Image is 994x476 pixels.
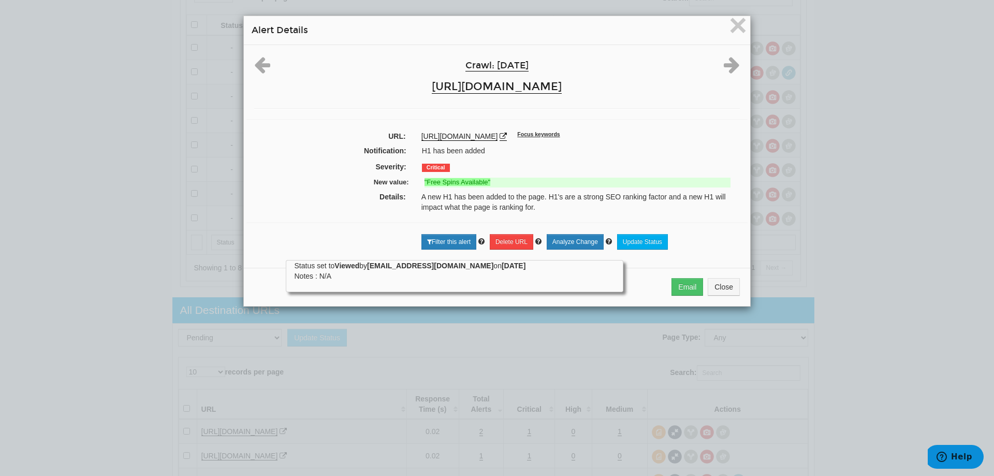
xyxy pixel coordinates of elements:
[928,445,984,471] iframe: Opens a widget where you can find more information
[248,146,414,156] label: Notification:
[617,234,668,250] a: Update Status
[334,262,359,270] strong: Viewed
[246,192,414,202] label: Details:
[252,24,742,37] h4: Alert Details
[517,131,560,137] sup: Focus keywords
[425,178,491,186] strong: "Free Spins Available"
[421,234,476,250] a: Filter this alert
[421,132,498,141] a: [URL][DOMAIN_NAME]
[254,65,270,73] a: Previous alert
[671,278,703,296] button: Email
[490,234,533,250] a: Delete URL
[724,65,740,73] a: Next alert
[294,261,615,281] div: Status set to by on Notes : N/A
[465,60,529,71] a: Crawl: [DATE]
[414,192,748,212] div: A new H1 has been added to the page. H1's are a strong SEO ranking factor and a new H1 will impac...
[708,278,740,296] button: Close
[414,146,746,156] div: H1 has been added
[432,80,562,94] a: [URL][DOMAIN_NAME]
[729,17,747,37] button: Close
[547,234,604,250] a: Analyze Change
[248,162,414,172] label: Severity:
[256,178,417,187] label: New value:
[367,262,493,270] strong: [EMAIL_ADDRESS][DOMAIN_NAME]
[246,131,414,141] label: URL:
[422,164,450,172] span: Critical
[502,262,525,270] strong: [DATE]
[729,8,747,42] span: ×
